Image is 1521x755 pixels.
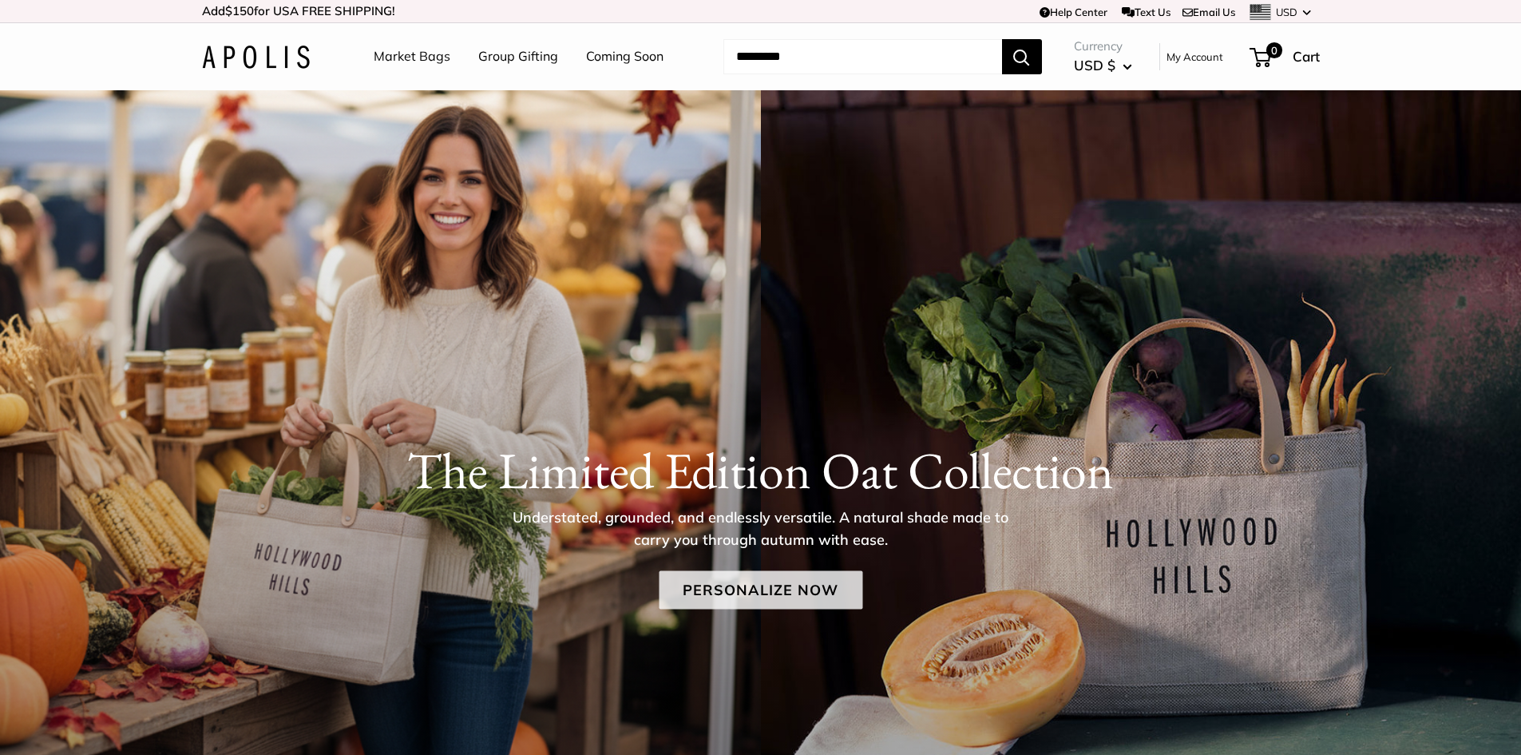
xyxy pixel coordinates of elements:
a: Group Gifting [478,45,558,69]
span: $150 [225,3,254,18]
span: USD [1276,6,1297,18]
h1: The Limited Edition Oat Collection [202,439,1320,500]
span: USD $ [1074,57,1115,74]
a: Market Bags [374,45,450,69]
span: Cart [1293,48,1320,65]
button: USD $ [1074,53,1132,78]
a: Email Us [1182,6,1235,18]
a: Personalize Now [659,570,862,609]
input: Search... [723,39,1002,74]
p: Understated, grounded, and endlessly versatile. A natural shade made to carry you through autumn ... [501,506,1020,550]
a: Text Us [1122,6,1170,18]
button: Search [1002,39,1042,74]
span: 0 [1266,42,1281,58]
span: Currency [1074,35,1132,58]
a: My Account [1166,47,1223,66]
img: Apolis [202,46,310,69]
a: Help Center [1040,6,1107,18]
a: Coming Soon [586,45,663,69]
a: 0 Cart [1251,44,1320,70]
